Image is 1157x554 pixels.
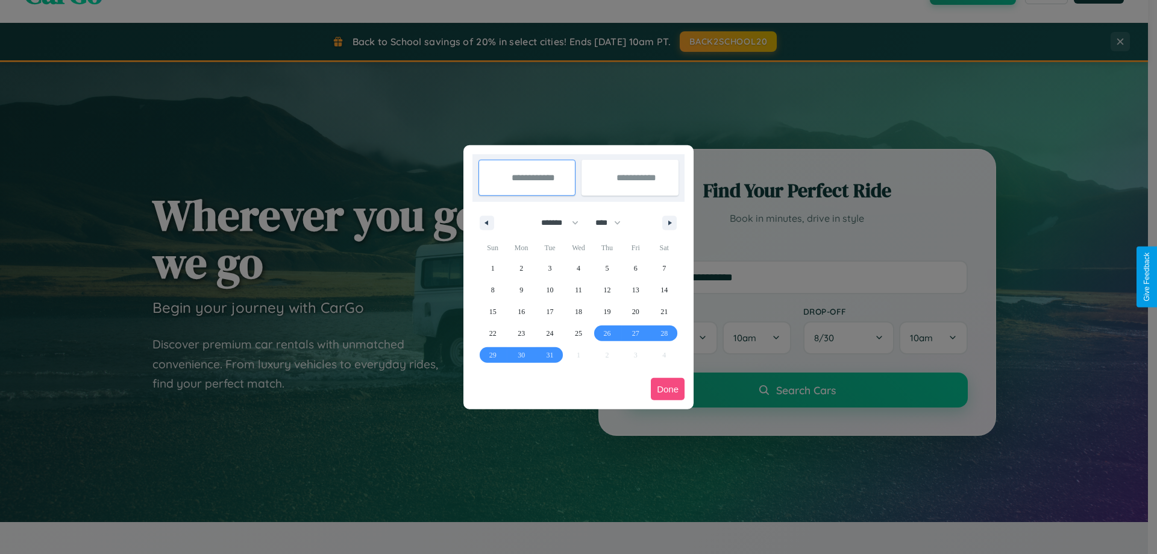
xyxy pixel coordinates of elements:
[593,257,621,279] button: 5
[651,378,685,400] button: Done
[564,257,592,279] button: 4
[575,279,582,301] span: 11
[660,323,668,344] span: 28
[603,323,610,344] span: 26
[650,257,679,279] button: 7
[621,323,650,344] button: 27
[593,301,621,323] button: 19
[564,238,592,257] span: Wed
[536,238,564,257] span: Tue
[603,279,610,301] span: 12
[518,323,525,344] span: 23
[575,301,582,323] span: 18
[632,323,639,344] span: 27
[536,257,564,279] button: 3
[507,344,535,366] button: 30
[621,257,650,279] button: 6
[489,323,497,344] span: 22
[621,301,650,323] button: 20
[564,323,592,344] button: 25
[519,279,523,301] span: 9
[478,323,507,344] button: 22
[593,238,621,257] span: Thu
[650,301,679,323] button: 21
[548,257,552,279] span: 3
[632,301,639,323] span: 20
[577,257,580,279] span: 4
[621,238,650,257] span: Fri
[547,323,554,344] span: 24
[575,323,582,344] span: 25
[478,301,507,323] button: 15
[489,344,497,366] span: 29
[603,301,610,323] span: 19
[536,344,564,366] button: 31
[605,257,609,279] span: 5
[507,257,535,279] button: 2
[650,238,679,257] span: Sat
[536,323,564,344] button: 24
[478,257,507,279] button: 1
[507,323,535,344] button: 23
[536,279,564,301] button: 10
[518,301,525,323] span: 16
[489,301,497,323] span: 15
[478,279,507,301] button: 8
[634,257,638,279] span: 6
[621,279,650,301] button: 13
[650,323,679,344] button: 28
[507,301,535,323] button: 16
[650,279,679,301] button: 14
[507,279,535,301] button: 9
[632,279,639,301] span: 13
[660,279,668,301] span: 14
[478,238,507,257] span: Sun
[547,279,554,301] span: 10
[547,301,554,323] span: 17
[564,279,592,301] button: 11
[564,301,592,323] button: 18
[547,344,554,366] span: 31
[491,257,495,279] span: 1
[507,238,535,257] span: Mon
[593,279,621,301] button: 12
[1143,253,1151,301] div: Give Feedback
[662,257,666,279] span: 7
[518,344,525,366] span: 30
[660,301,668,323] span: 21
[491,279,495,301] span: 8
[593,323,621,344] button: 26
[478,344,507,366] button: 29
[536,301,564,323] button: 17
[519,257,523,279] span: 2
